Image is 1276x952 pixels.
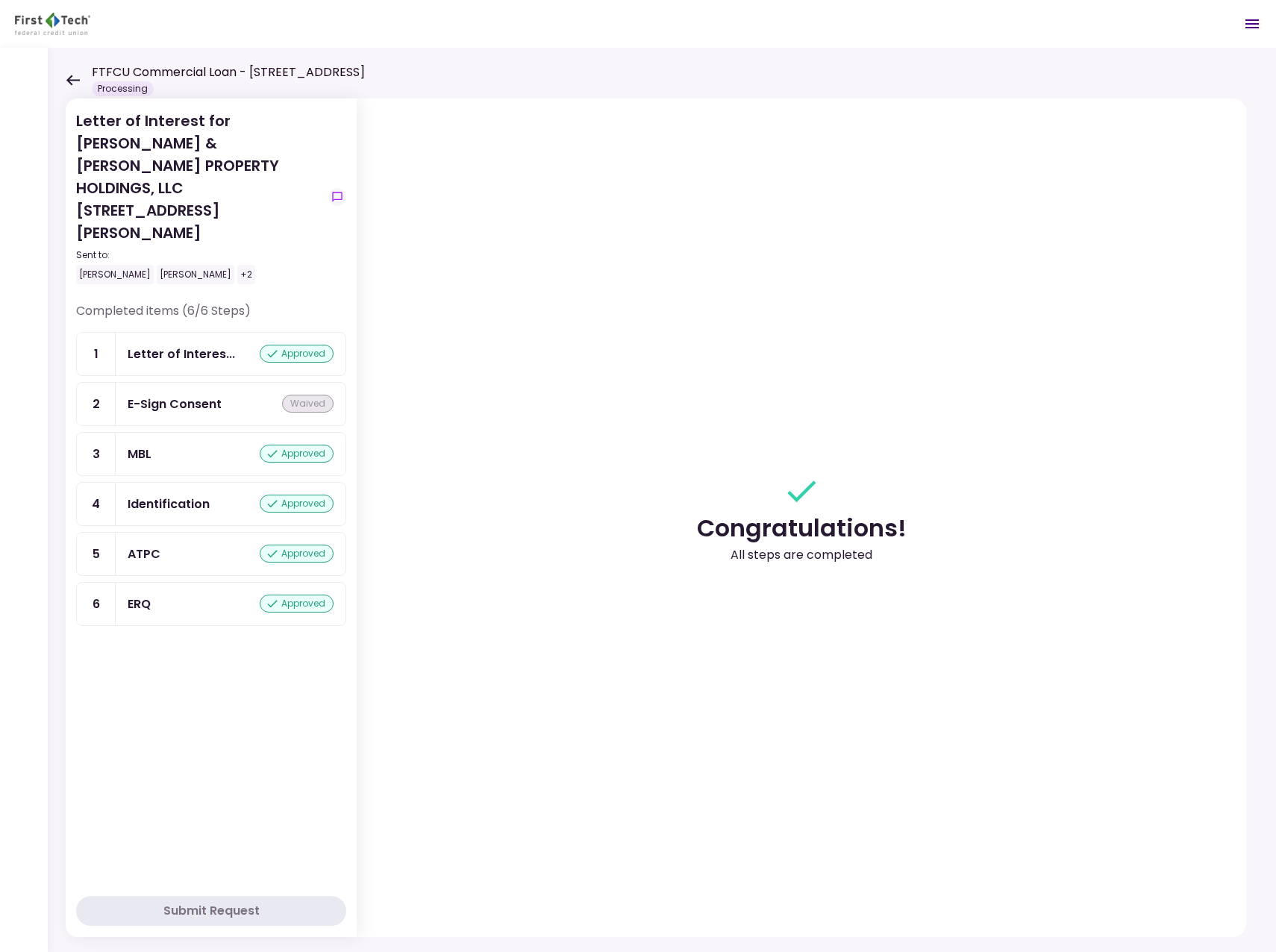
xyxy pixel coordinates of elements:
div: approved [260,495,334,513]
div: Completed items (6/6 Steps) [76,302,346,332]
div: All steps are completed [731,546,872,564]
div: E-Sign Consent [128,395,222,413]
button: Submit Request [76,896,346,926]
div: Submit Request [163,902,260,920]
div: 5 [77,533,116,575]
div: Identification [128,495,210,513]
a: 4Identificationapproved [76,482,346,526]
a: 2E-Sign Consentwaived [76,382,346,426]
div: approved [260,445,334,463]
button: Open menu [1234,6,1270,42]
div: MBL [128,445,151,463]
a: 1Letter of Interestapproved [76,332,346,376]
div: [PERSON_NAME] [157,265,234,284]
div: Congratulations! [697,510,907,546]
div: ERQ [128,595,151,613]
a: 3MBLapproved [76,432,346,476]
div: [PERSON_NAME] [76,265,154,284]
a: 5ATPCapproved [76,532,346,576]
div: Letter of Interest [128,345,235,363]
div: waived [282,395,334,413]
img: Partner icon [15,13,90,35]
div: Processing [92,81,154,96]
div: 2 [77,383,116,425]
div: 4 [77,483,116,525]
div: ATPC [128,545,160,563]
button: show-messages [328,188,346,206]
div: approved [260,545,334,563]
div: 6 [77,583,116,625]
div: approved [260,345,334,363]
div: approved [260,595,334,613]
div: +2 [237,265,255,284]
a: 6ERQapproved [76,582,346,626]
div: Letter of Interest for [PERSON_NAME] & [PERSON_NAME] PROPERTY HOLDINGS, LLC [STREET_ADDRESS][PERS... [76,110,322,284]
div: 1 [77,333,116,375]
h1: FTFCU Commercial Loan - [STREET_ADDRESS] [92,63,365,81]
div: Sent to: [76,248,322,262]
div: 3 [77,433,116,475]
